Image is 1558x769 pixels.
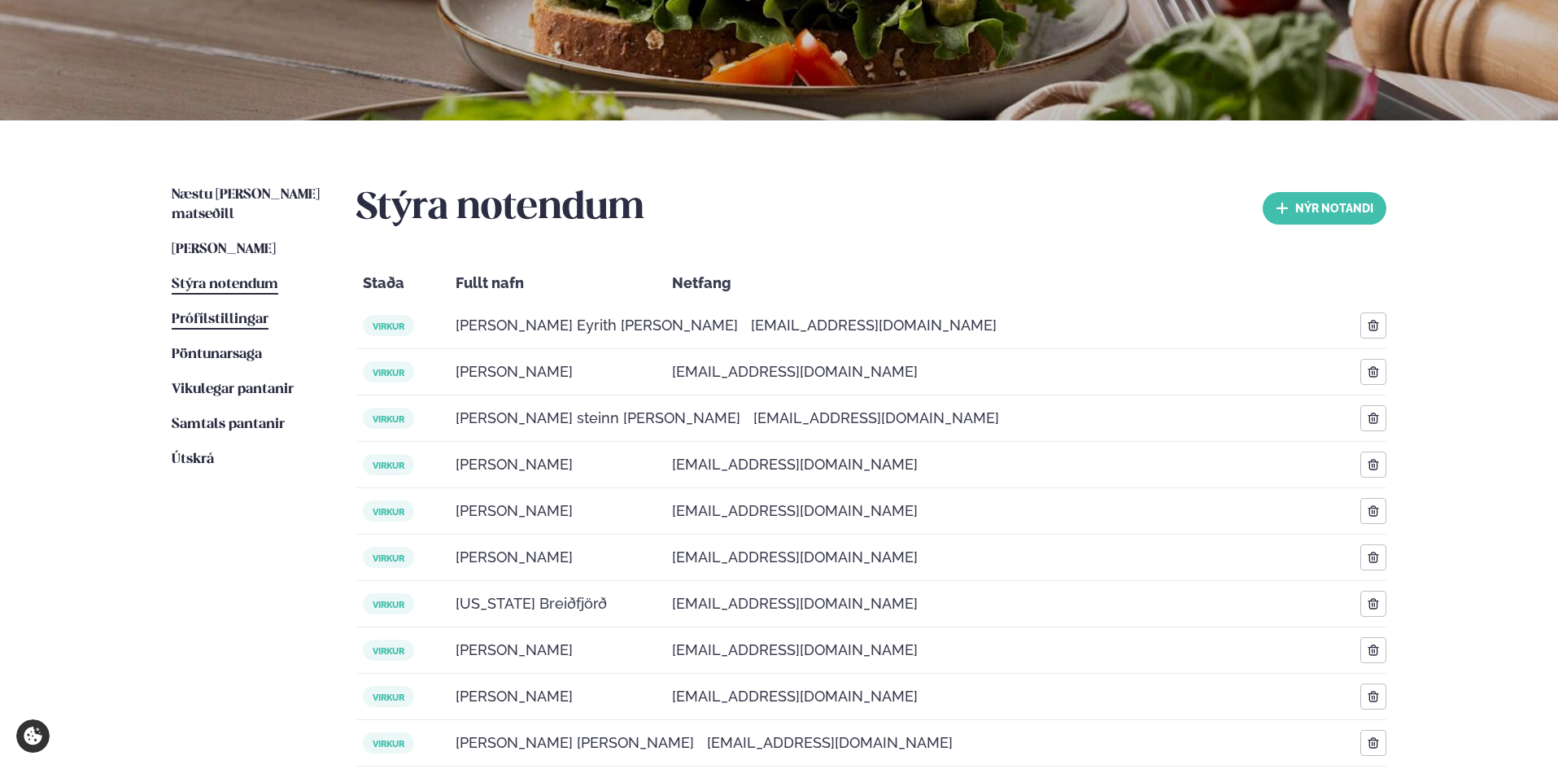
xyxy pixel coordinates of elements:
span: virkur [363,500,414,522]
a: Samtals pantanir [172,415,285,435]
span: [PERSON_NAME] [456,640,573,660]
a: Vikulegar pantanir [172,380,294,400]
button: nýr Notandi [1263,192,1386,225]
span: [PERSON_NAME] Eyrith [PERSON_NAME] [456,316,738,335]
span: [EMAIL_ADDRESS][DOMAIN_NAME] [707,733,953,753]
span: virkur [363,315,414,336]
span: Stýra notendum [172,277,278,291]
span: [PERSON_NAME] [456,455,573,474]
span: Prófílstillingar [172,312,268,326]
span: [PERSON_NAME] steinn [PERSON_NAME] [456,409,740,428]
span: [PERSON_NAME] [456,687,573,706]
a: Stýra notendum [172,275,278,295]
span: [PERSON_NAME] [172,242,276,256]
span: virkur [363,732,414,754]
span: [EMAIL_ADDRESS][DOMAIN_NAME] [672,362,918,382]
span: virkur [363,593,414,614]
span: [PERSON_NAME] [456,548,573,567]
div: Staða [356,264,449,303]
span: virkur [363,454,414,475]
span: [PERSON_NAME] [456,501,573,521]
h2: Stýra notendum [356,186,644,231]
span: Samtals pantanir [172,417,285,431]
div: Netfang [666,264,942,303]
div: Fullt nafn [449,264,666,303]
a: Prófílstillingar [172,310,268,330]
a: Útskrá [172,450,214,470]
span: [US_STATE] Breiðfjörð [456,594,607,614]
span: virkur [363,640,414,661]
span: virkur [363,686,414,707]
span: [EMAIL_ADDRESS][DOMAIN_NAME] [751,316,997,335]
span: [EMAIL_ADDRESS][DOMAIN_NAME] [672,548,918,567]
span: virkur [363,408,414,429]
a: Pöntunarsaga [172,345,262,365]
span: Pöntunarsaga [172,347,262,361]
span: Næstu [PERSON_NAME] matseðill [172,188,320,221]
span: Útskrá [172,452,214,466]
span: [PERSON_NAME] [PERSON_NAME] [456,733,694,753]
span: [EMAIL_ADDRESS][DOMAIN_NAME] [753,409,999,428]
span: [EMAIL_ADDRESS][DOMAIN_NAME] [672,640,918,660]
span: [EMAIL_ADDRESS][DOMAIN_NAME] [672,594,918,614]
span: [EMAIL_ADDRESS][DOMAIN_NAME] [672,455,918,474]
a: [PERSON_NAME] [172,240,276,260]
span: virkur [363,547,414,568]
span: [EMAIL_ADDRESS][DOMAIN_NAME] [672,687,918,706]
span: Vikulegar pantanir [172,382,294,396]
span: [EMAIL_ADDRESS][DOMAIN_NAME] [672,501,918,521]
a: Cookie settings [16,719,50,753]
span: [PERSON_NAME] [456,362,573,382]
span: virkur [363,361,414,382]
a: Næstu [PERSON_NAME] matseðill [172,186,324,225]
